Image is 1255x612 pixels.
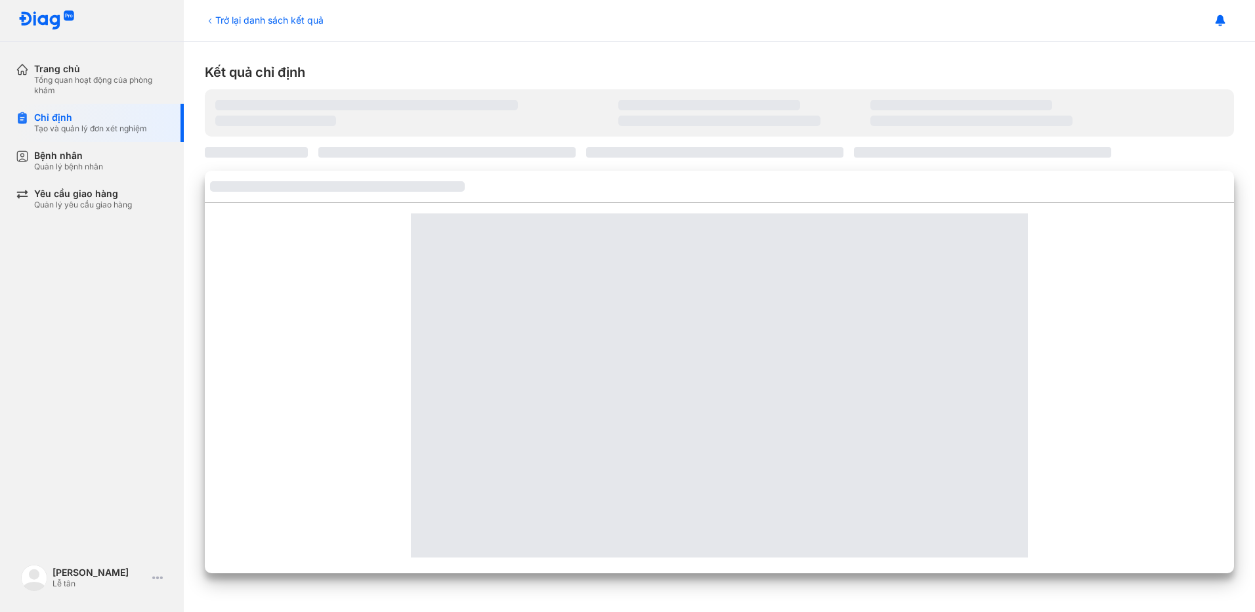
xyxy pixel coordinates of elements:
[34,63,168,75] div: Trang chủ
[34,188,132,200] div: Yêu cầu giao hàng
[34,162,103,172] div: Quản lý bệnh nhân
[34,112,147,123] div: Chỉ định
[205,63,1234,81] div: Kết quả chỉ định
[53,579,147,589] div: Lễ tân
[34,150,103,162] div: Bệnh nhân
[34,200,132,210] div: Quản lý yêu cầu giao hàng
[18,11,75,31] img: logo
[34,123,147,134] div: Tạo và quản lý đơn xét nghiệm
[53,567,147,579] div: [PERSON_NAME]
[21,565,47,591] img: logo
[34,75,168,96] div: Tổng quan hoạt động của phòng khám
[205,13,324,27] div: Trở lại danh sách kết quả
